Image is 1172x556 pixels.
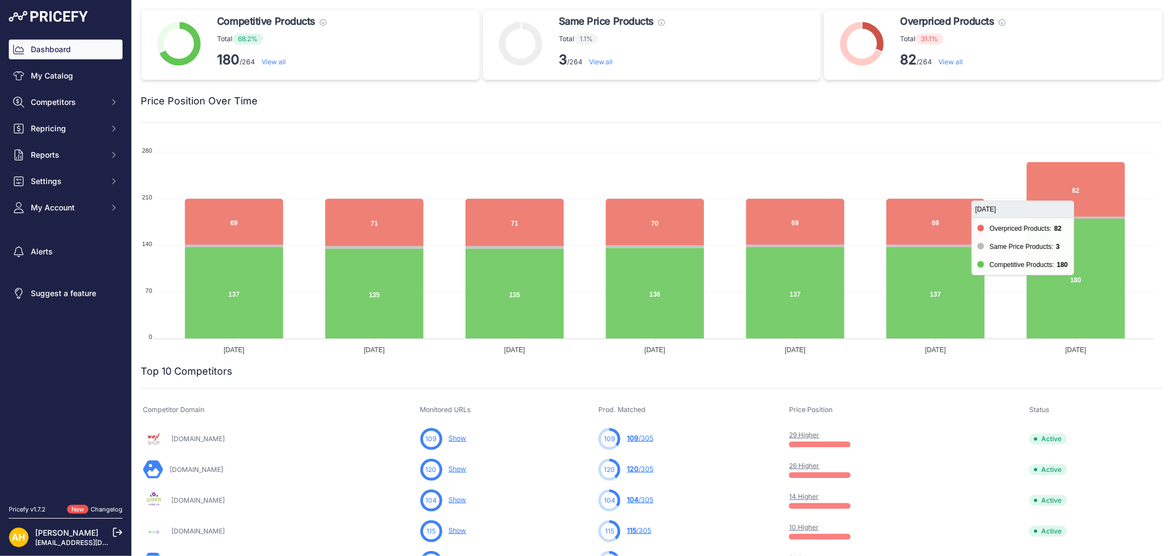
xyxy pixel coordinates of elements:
[627,465,638,473] span: 120
[224,346,245,354] tspan: [DATE]
[31,176,103,187] span: Settings
[785,346,806,354] tspan: [DATE]
[559,51,665,69] p: /264
[789,405,832,414] span: Price Position
[900,51,1005,69] p: /264
[627,434,638,442] span: 109
[217,34,326,45] p: Total
[426,465,437,475] span: 120
[627,526,651,535] a: 115/305
[35,538,150,547] a: [EMAIL_ADDRESS][DOMAIN_NAME]
[141,364,232,379] h2: Top 10 Competitors
[9,40,123,492] nav: Sidebar
[9,198,123,218] button: My Account
[262,58,286,66] a: View all
[149,333,152,340] tspan: 0
[938,58,963,66] a: View all
[364,346,385,354] tspan: [DATE]
[504,346,525,354] tspan: [DATE]
[9,505,46,514] div: Pricefy v1.7.2
[9,242,123,262] a: Alerts
[31,123,103,134] span: Repricing
[9,171,123,191] button: Settings
[915,34,943,45] span: 31.1%
[91,505,123,513] a: Changelog
[217,51,326,69] p: /264
[900,34,1005,45] p: Total
[425,496,437,505] span: 104
[604,465,615,475] span: 120
[604,434,615,444] span: 109
[789,462,819,470] a: 26 Higher
[627,496,638,504] span: 104
[449,465,466,473] a: Show
[900,52,917,68] strong: 82
[627,496,653,504] a: 104/305
[31,97,103,108] span: Competitors
[925,346,946,354] tspan: [DATE]
[449,434,466,442] a: Show
[449,526,466,535] a: Show
[1029,433,1067,444] span: Active
[559,14,654,29] span: Same Price Products
[1065,346,1086,354] tspan: [DATE]
[559,34,665,45] p: Total
[1029,464,1067,475] span: Active
[171,527,225,535] a: [DOMAIN_NAME]
[559,52,567,68] strong: 3
[589,58,613,66] a: View all
[1029,526,1067,537] span: Active
[9,66,123,86] a: My Catalog
[604,496,615,505] span: 104
[1029,405,1049,414] span: Status
[789,523,819,531] a: 10 Higher
[598,405,646,414] span: Prod. Matched
[9,145,123,165] button: Reports
[171,435,225,443] a: [DOMAIN_NAME]
[1029,495,1067,506] span: Active
[146,287,152,294] tspan: 70
[232,34,263,45] span: 68.2%
[9,40,123,59] a: Dashboard
[143,405,204,414] span: Competitor Domain
[31,202,103,213] span: My Account
[426,434,437,444] span: 109
[900,14,994,29] span: Overpriced Products
[426,526,436,536] span: 115
[627,434,653,442] a: 109/305
[142,194,152,201] tspan: 210
[449,496,466,504] a: Show
[9,11,88,22] img: Pricefy Logo
[9,283,123,303] a: Suggest a feature
[420,405,471,414] span: Monitored URLs
[35,528,98,537] a: [PERSON_NAME]
[31,149,103,160] span: Reports
[170,465,223,474] a: [DOMAIN_NAME]
[574,34,598,45] span: 1.1%
[67,505,88,514] span: New
[142,147,152,154] tspan: 280
[627,526,636,535] span: 115
[171,496,225,504] a: [DOMAIN_NAME]
[141,93,258,109] h2: Price Position Over Time
[142,241,152,247] tspan: 140
[605,526,614,536] span: 115
[9,119,123,138] button: Repricing
[9,92,123,112] button: Competitors
[789,431,819,439] a: 29 Higher
[789,492,819,501] a: 14 Higher
[217,14,315,29] span: Competitive Products
[217,52,240,68] strong: 180
[627,465,653,473] a: 120/305
[645,346,665,354] tspan: [DATE]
